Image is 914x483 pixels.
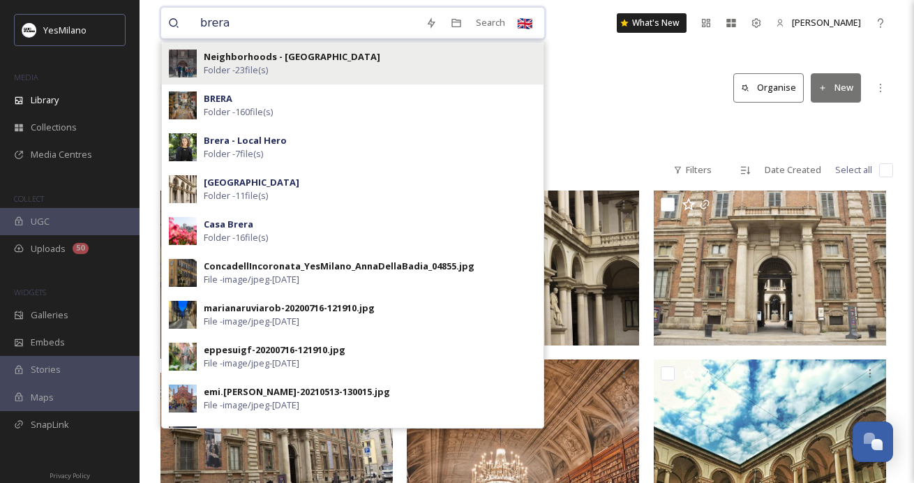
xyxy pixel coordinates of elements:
span: UGC [31,215,50,228]
a: [PERSON_NAME] [769,9,868,36]
span: Collections [31,121,77,134]
a: What's New [617,13,687,33]
span: Folder - 160 file(s) [204,105,273,119]
span: File - image/jpeg - [DATE] [204,357,299,370]
img: -KerakollBreraStudio_Huetopia_interiors_041_%25C2%25A9%2520Salva%2520Lopez.jpg [169,426,197,454]
div: ext_1713539923.070962_-KerakollBreraStudio_Huetopia_interiors_041_© [PERSON_NAME] [PERSON_NAME].jpg [204,427,696,440]
img: 31e96f5856a087819b2dc8d7e3ae3ce5c42676e586c1c4a1c377a33ab0bcc1f7.jpg [169,343,197,371]
span: COLLECT [14,193,44,204]
strong: BRERA [204,92,232,105]
img: b9b414587f62317001e943404132c77940c08e4f10bea86ec5be871d72e65392.jpg [169,385,197,413]
span: Library [31,94,59,107]
img: _MG_7720.jpg [654,191,886,345]
span: File - image/jpeg - [DATE] [204,315,299,328]
img: ConcadellIncoronata_YesMilano_AnnaDellaBadia_04855.jpg [169,259,197,287]
img: SEMPIONE.CASTELLO01660420.jpg [169,50,197,77]
span: Stories [31,363,61,376]
div: ConcadellIncoronata_YesMilano_AnnaDellaBadia_04855.jpg [204,260,474,273]
span: SnapLink [31,418,69,431]
span: File - image/jpeg - [DATE] [204,399,299,412]
img: Il%2520cortile%2520della%2520Pinacoteca%2520di%2520Brera%2520-%2520pic%2520by%2520%2540francesco_... [169,175,197,203]
a: Privacy Policy [50,466,90,483]
div: Search [469,9,512,36]
img: fedb2befb0b1ac227be94d8db90e850f10f73c6f8bb125973809da21488183d2.jpg [169,91,197,119]
input: Search your library [193,8,419,38]
strong: Brera - Local Hero [204,134,287,147]
span: Folder - 23 file(s) [204,64,268,77]
img: LocalHero_Brera_YesMilano_AnnaDellaBadia_09129.jpg [169,133,197,161]
div: marianaruviarob-20200716-121910.jpg [204,302,375,315]
div: emi.[PERSON_NAME]-20210513-130015.jpg [204,385,390,399]
span: Folder - 11 file(s) [204,189,268,202]
div: Date Created [758,156,828,184]
span: Privacy Policy [50,471,90,480]
div: Filters [666,156,719,184]
img: Logo%20YesMilano%40150x.png [22,23,36,37]
button: Open Chat [853,422,893,462]
span: Media Centres [31,148,92,161]
a: Organise [733,73,811,102]
strong: Neighborhoods - [GEOGRAPHIC_DATA] [204,50,380,63]
span: Galleries [31,309,68,322]
div: 50 [73,243,89,254]
strong: Casa Brera [204,218,253,230]
span: YesMilano [43,24,87,36]
img: 71089017-3545-4e9d-b893-e1e2cb0b601b.jpg [169,217,197,245]
span: Select all [835,163,872,177]
span: Embeds [31,336,65,349]
span: MEDIA [14,72,38,82]
img: Il cortile della Pinacoteca di Brera - pic by @francesco_giga.jpg [160,191,393,359]
div: 🇬🇧 [512,10,537,36]
span: Folder - 7 file(s) [204,147,263,161]
img: e47789c0913a12b3e1beef06291b762d4061265aa9e886c926f06da04e70f501.jpg [169,301,197,329]
span: WIDGETS [14,287,46,297]
span: Uploads [31,242,66,255]
span: 11 file s [160,163,188,177]
span: File - image/jpeg - [DATE] [204,273,299,286]
span: [PERSON_NAME] [792,16,861,29]
strong: [GEOGRAPHIC_DATA] [204,176,299,188]
span: Folder - 16 file(s) [204,231,268,244]
button: Organise [733,73,804,102]
button: New [811,73,861,102]
span: Maps [31,391,54,404]
div: eppesuigf-20200716-121910.jpg [204,343,345,357]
